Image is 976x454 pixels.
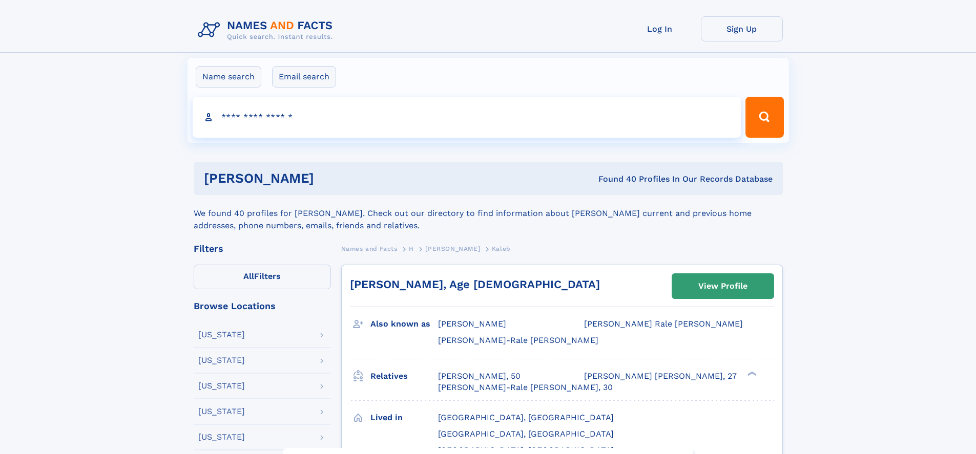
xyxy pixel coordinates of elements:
[425,245,480,252] span: [PERSON_NAME]
[198,356,245,364] div: [US_STATE]
[198,331,245,339] div: [US_STATE]
[438,319,506,329] span: [PERSON_NAME]
[438,382,613,393] a: [PERSON_NAME]-Rale [PERSON_NAME], 30
[194,265,331,289] label: Filters
[698,274,747,298] div: View Profile
[409,242,414,255] a: H
[456,174,773,185] div: Found 40 Profiles In Our Records Database
[438,371,521,382] a: [PERSON_NAME], 50
[438,429,614,439] span: [GEOGRAPHIC_DATA], [GEOGRAPHIC_DATA]
[243,271,254,281] span: All
[350,278,600,291] a: [PERSON_NAME], Age [DEMOGRAPHIC_DATA]
[198,382,245,390] div: [US_STATE]
[196,66,261,88] label: Name search
[198,407,245,416] div: [US_STATE]
[438,335,598,345] span: [PERSON_NAME]-Rale [PERSON_NAME]
[492,245,511,252] span: Kaleb
[370,409,438,426] h3: Lived in
[193,97,741,138] input: search input
[194,244,331,253] div: Filters
[198,433,245,441] div: [US_STATE]
[370,367,438,385] h3: Relatives
[745,370,757,377] div: ❯
[194,301,331,311] div: Browse Locations
[409,245,414,252] span: H
[341,242,398,255] a: Names and Facts
[425,242,480,255] a: [PERSON_NAME]
[745,97,783,138] button: Search Button
[272,66,336,88] label: Email search
[370,315,438,333] h3: Also known as
[672,274,774,298] a: View Profile
[438,413,614,422] span: [GEOGRAPHIC_DATA], [GEOGRAPHIC_DATA]
[619,16,701,41] a: Log In
[584,319,743,329] span: [PERSON_NAME] Rale [PERSON_NAME]
[194,195,783,232] div: We found 40 profiles for [PERSON_NAME]. Check out our directory to find information about [PERSON...
[194,16,341,44] img: Logo Names and Facts
[701,16,783,41] a: Sign Up
[204,172,456,185] h1: [PERSON_NAME]
[584,371,737,382] a: [PERSON_NAME] [PERSON_NAME], 27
